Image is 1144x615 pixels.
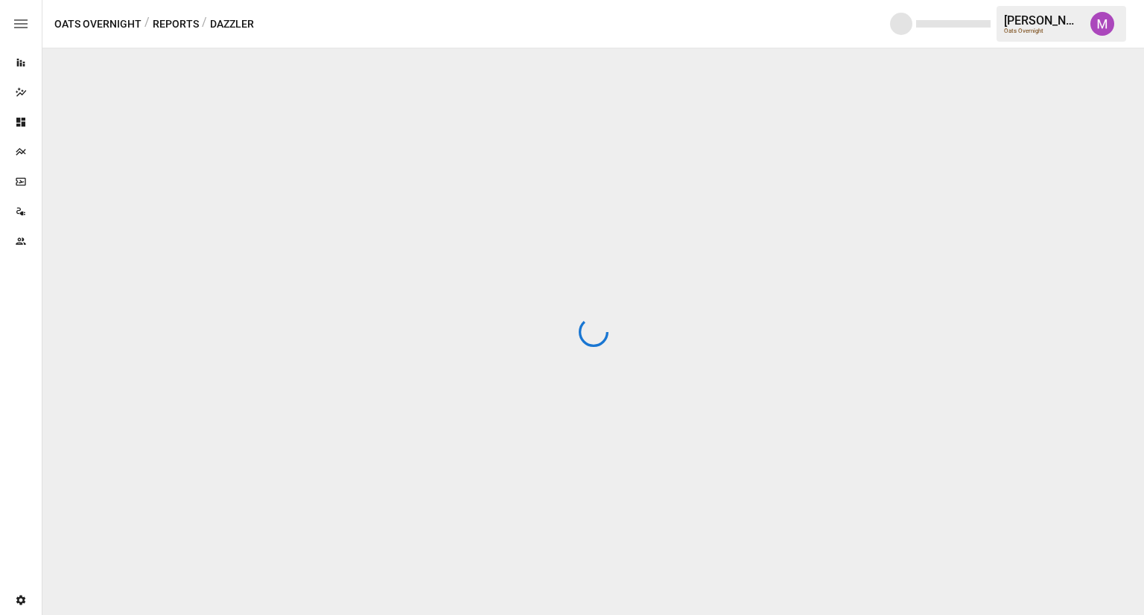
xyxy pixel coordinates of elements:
div: [PERSON_NAME] [1004,13,1081,28]
button: Umer Muhammed [1081,3,1123,45]
button: Reports [153,15,199,34]
button: Oats Overnight [54,15,142,34]
div: Oats Overnight [1004,28,1081,34]
div: / [202,15,207,34]
div: / [144,15,150,34]
img: Umer Muhammed [1090,12,1114,36]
